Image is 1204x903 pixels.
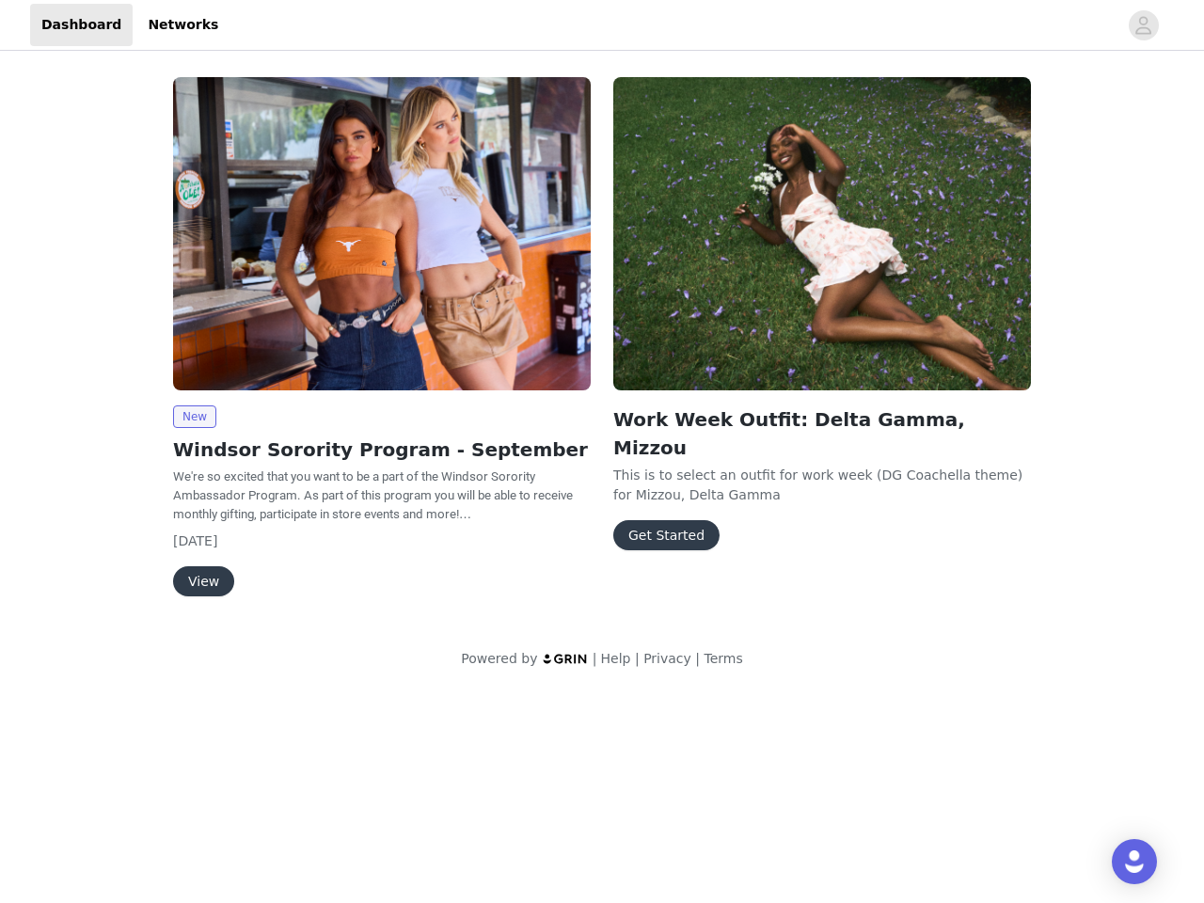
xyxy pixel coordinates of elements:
span: We're so excited that you want to be a part of the Windsor Sorority Ambassador Program. As part o... [173,469,573,521]
span: [DATE] [173,533,217,548]
span: | [593,651,597,666]
button: View [173,566,234,596]
div: avatar [1134,10,1152,40]
a: View [173,575,234,589]
a: Help [601,651,631,666]
span: | [695,651,700,666]
span: New [173,405,216,428]
h2: Work Week Outfit: Delta Gamma, Mizzou [613,405,1031,462]
h2: Windsor Sorority Program - September [173,436,591,464]
button: Get Started [613,520,720,550]
span: Powered by [461,651,537,666]
a: Networks [136,4,230,46]
a: Privacy [643,651,691,666]
a: Dashboard [30,4,133,46]
img: logo [542,653,589,665]
div: Open Intercom Messenger [1112,839,1157,884]
img: Windsor [613,77,1031,390]
img: Windsor [173,77,591,390]
a: Terms [704,651,742,666]
span: | [635,651,640,666]
p: This is to select an outfit for work week (DG Coachella theme) for Mizzou, Delta Gamma [613,466,1031,505]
